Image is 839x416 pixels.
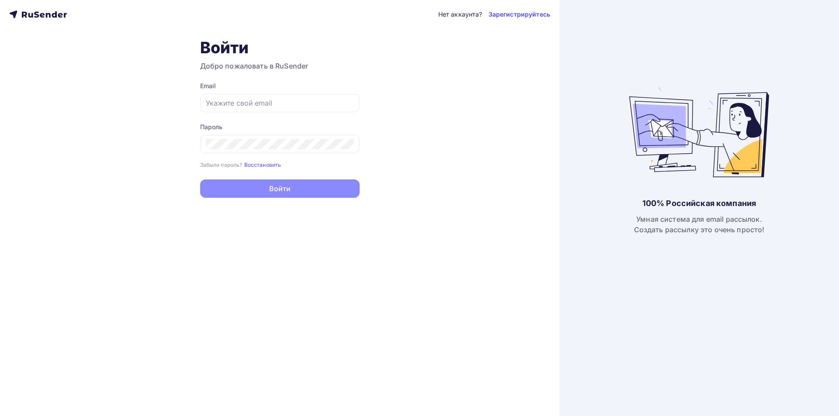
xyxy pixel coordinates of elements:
[200,162,243,168] small: Забыли пароль?
[244,162,281,168] small: Восстановить
[206,98,354,108] input: Укажите свой email
[200,82,360,90] div: Email
[244,161,281,168] a: Восстановить
[200,123,360,131] div: Пароль
[642,198,756,209] div: 100% Российская компания
[200,38,360,57] h1: Войти
[200,61,360,71] h3: Добро пожаловать в RuSender
[200,179,360,198] button: Войти
[634,214,765,235] div: Умная система для email рассылок. Создать рассылку это очень просто!
[438,10,482,19] div: Нет аккаунта?
[489,10,550,19] a: Зарегистрируйтесь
